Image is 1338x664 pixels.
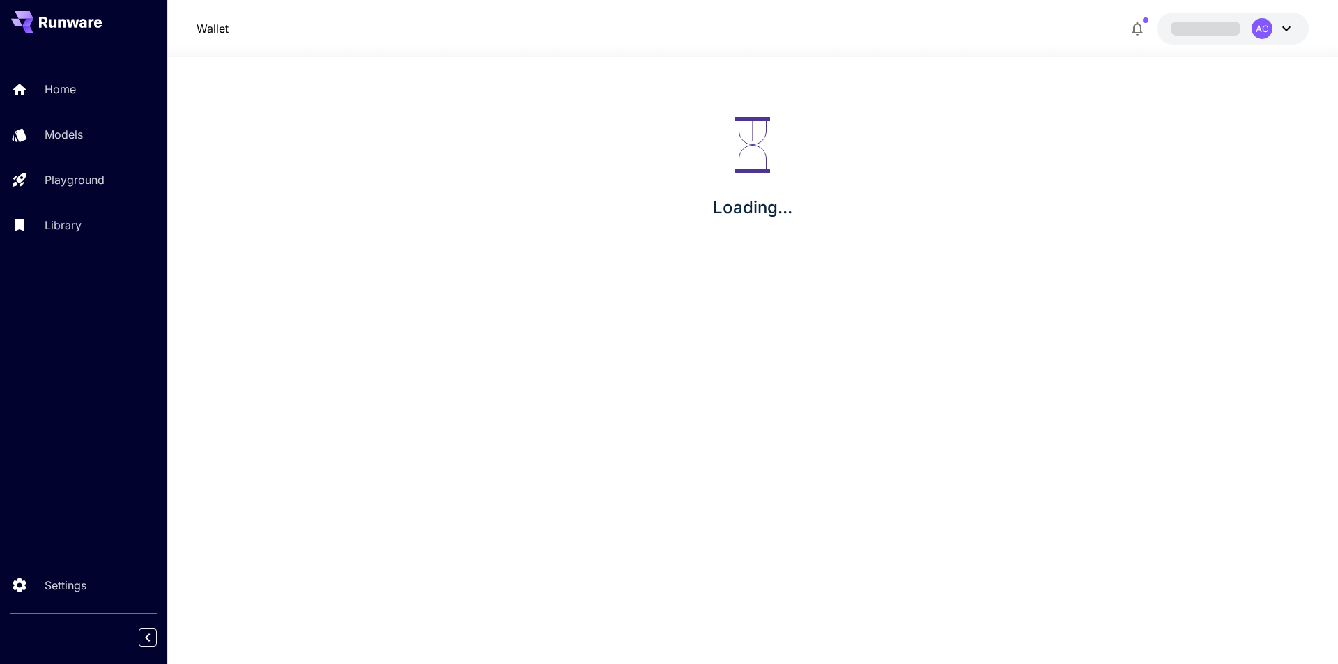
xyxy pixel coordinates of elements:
p: Home [45,81,76,98]
div: Collapse sidebar [149,625,167,650]
p: Library [45,217,82,233]
button: AC [1157,13,1309,45]
p: Loading... [713,195,792,220]
nav: breadcrumb [197,20,229,37]
p: Models [45,126,83,143]
button: Collapse sidebar [139,628,157,647]
p: Playground [45,171,105,188]
p: Settings [45,577,86,594]
div: AC [1252,18,1272,39]
a: Wallet [197,20,229,37]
